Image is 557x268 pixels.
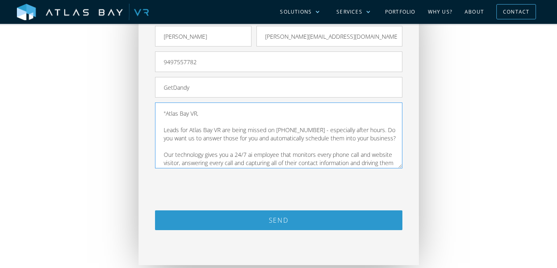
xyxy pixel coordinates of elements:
[155,77,402,98] input: Company Name
[155,210,402,230] input: Send
[155,26,402,255] form: Contact Form
[496,4,536,19] a: Contact
[256,26,402,47] input: Email Address
[336,8,362,16] div: Services
[280,8,312,16] div: Solutions
[155,51,402,72] input: Phone Number (optional)
[17,4,149,21] img: Atlas Bay VR Logo
[503,5,529,18] div: Contact
[155,26,251,47] input: Name
[216,173,341,205] iframe: reCAPTCHA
